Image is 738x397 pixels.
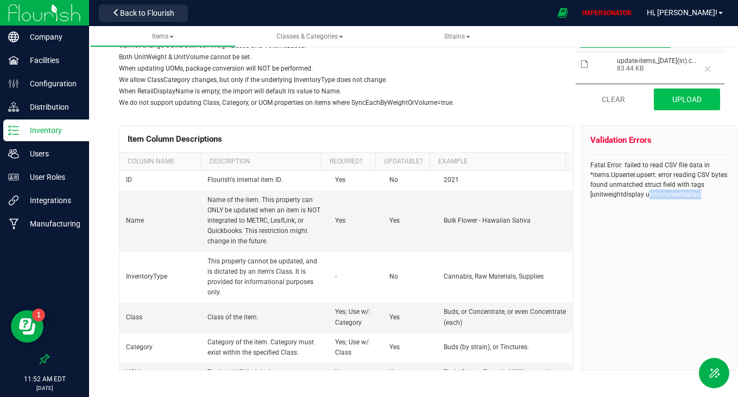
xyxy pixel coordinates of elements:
p: Facilities [19,54,84,67]
td: Category [119,333,201,363]
span: Strains [444,33,470,40]
p: 11:52 AM EDT [5,374,84,384]
span: Cannot change UOMs between WeightBased and VolumeBased. [119,42,306,49]
th: Description [201,153,321,171]
td: Buds (by strain), or Tinctures. [437,333,573,363]
th: Column Name [119,153,201,171]
td: Yes [383,303,437,332]
td: ID [119,171,201,190]
div: Validation Errors [590,134,730,147]
td: Yes; Use w/: Category [329,303,383,332]
td: Yes [383,191,437,252]
span: When updating UOMs, package conversion will NOT be performed. [119,65,313,72]
span: We do not support updating Class, Category, or UOM properties on items where SyncEachByWeightOrVo... [119,99,454,106]
td: Class of the item. [201,303,329,332]
span: Open Ecommerce Menu [551,2,575,23]
td: Name [119,191,201,252]
p: Configuration [19,77,84,90]
td: InventoryType [119,252,201,303]
iframe: Resource center [11,310,43,343]
td: Buds, or Concentrate, or even Concentrate (each) [437,303,573,332]
p: Integrations [19,194,84,207]
p: [DATE] [5,384,84,392]
label: Pin the sidebar to full width on large screens [39,354,50,364]
inline-svg: Facilities [8,55,19,66]
td: Cannabis, Raw Materials, Supplies [437,252,573,303]
iframe: Resource center unread badge [32,308,45,322]
td: Yes; Use w/: Class [329,333,383,363]
span: Items [152,33,174,40]
td: Top-level UOM of the item. [201,363,329,382]
th: Example [430,153,565,171]
td: - [329,252,383,303]
td: No [383,171,437,190]
inline-svg: Company [8,31,19,42]
span: When RetailDisplayName is empty, the import will default its value to Name. [119,87,341,95]
p: User Roles [19,171,84,184]
td: Each, Grams, Pounds, Milliliters, or Liters [437,363,573,382]
p: Users [19,147,84,160]
td: Yes [383,333,437,363]
td: Yes [329,191,383,252]
span: Both UnitWeight & UnitVolume cannot be set. [119,53,251,61]
td: This property cannot be updated, and is dictated by an item's Class. It is provided for informati... [201,252,329,303]
inline-svg: User Roles [8,172,19,182]
inline-svg: Manufacturing [8,218,19,229]
button: Toggle Menu [699,358,729,388]
p: Company [19,30,84,43]
td: UOM [119,363,201,382]
inline-svg: Distribution [8,102,19,112]
button: Clear [580,89,646,110]
p: Manufacturing [19,217,84,230]
button: Remove [698,59,717,79]
td: 2021 [437,171,573,190]
td: Name of the item. This property can ONLY be updated when an item is NOT integrated to METRC, Leaf... [201,191,329,252]
td: Flourish's internal item ID. [201,171,329,190]
td: Yes [383,363,437,382]
th: Updatable? [375,153,430,171]
span: Hi, [PERSON_NAME]! [647,8,717,17]
inline-svg: Users [8,148,19,159]
p: Distribution [19,100,84,114]
span: update-items_2025-09-04(in).csv [617,57,698,65]
inline-svg: Inventory [8,125,19,136]
span: Fatal Error: failed to read CSV file data in *items.Upserter.upsert: error reading CSV bytes: fou... [590,161,729,198]
span: Back to Flourish [120,9,174,17]
td: Bulk Flower - Hawaiian Sativa [437,191,573,252]
span: Item Column Descriptions [128,134,222,144]
td: Yes [329,363,383,382]
span: 83.44 KB [617,65,698,72]
p: IMPERSONATOR [578,8,636,18]
td: Category of the item. Category must exist within the specified Class. [201,333,329,363]
button: Back to Flourish [99,4,188,22]
th: Required? [321,153,375,171]
p: Inventory [19,124,84,137]
inline-svg: Configuration [8,78,19,89]
td: No [383,252,437,303]
span: We allow ClassCategory changes, but only if the underlying InventoryType does not change. [119,76,387,84]
span: Classes & Categories [276,33,343,40]
button: Upload [654,89,720,110]
td: Yes [329,171,383,190]
inline-svg: Integrations [8,195,19,206]
td: Class [119,303,201,332]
